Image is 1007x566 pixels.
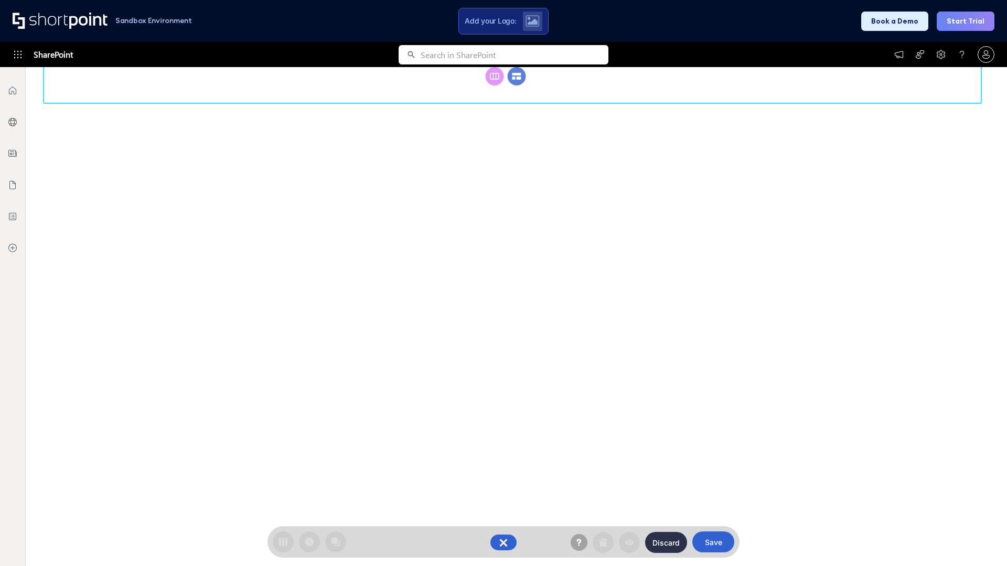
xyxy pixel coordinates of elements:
h1: Sandbox Environment [115,18,192,24]
button: Start Trial [937,12,994,31]
span: SharePoint [34,42,73,67]
iframe: Chat Widget [955,516,1007,566]
button: Save [692,531,734,552]
button: Discard [645,532,687,553]
span: Add your Logo: [465,16,516,26]
img: Upload logo [526,15,539,27]
button: Book a Demo [861,12,928,31]
input: Search in SharePoint [421,45,608,64]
